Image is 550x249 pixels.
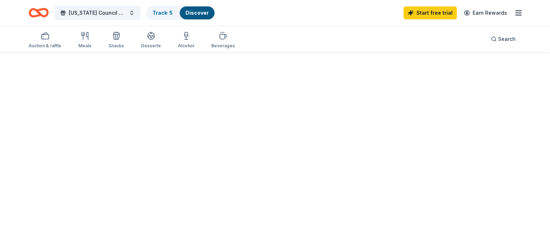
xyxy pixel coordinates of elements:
a: Home [29,4,49,21]
button: Desserts [141,29,161,52]
button: Alcohol [178,29,194,52]
div: Desserts [141,43,161,49]
div: Beverages [211,43,235,49]
span: [US_STATE] Council of Teachers of English (GCTE) Annual Conference [69,9,126,17]
button: Track· 5Discover [146,6,215,20]
div: Snacks [108,43,124,49]
div: Alcohol [178,43,194,49]
a: Start free trial [404,6,457,19]
div: Meals [78,43,91,49]
a: Earn Rewards [460,6,511,19]
span: Search [498,35,516,43]
a: Discover [185,10,209,16]
button: [US_STATE] Council of Teachers of English (GCTE) Annual Conference [54,6,140,20]
button: Auction & raffle [29,29,61,52]
button: Search [485,32,521,46]
button: Beverages [211,29,235,52]
button: Snacks [108,29,124,52]
div: Auction & raffle [29,43,61,49]
a: Track· 5 [153,10,173,16]
button: Meals [78,29,91,52]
